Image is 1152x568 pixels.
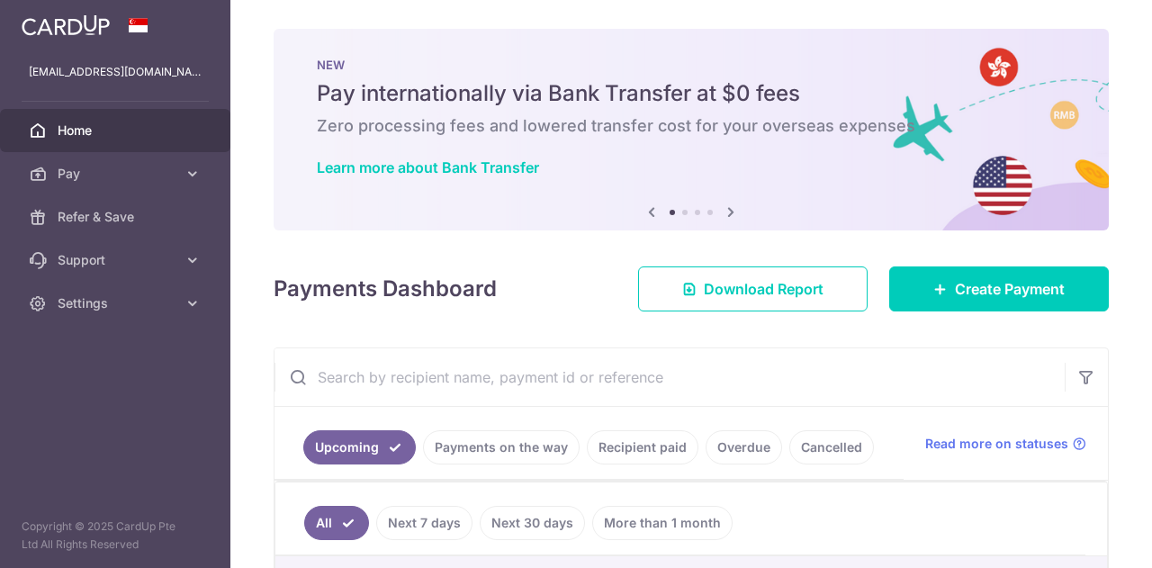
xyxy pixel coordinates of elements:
[706,430,782,464] a: Overdue
[317,79,1066,108] h5: Pay internationally via Bank Transfer at $0 fees
[22,14,110,36] img: CardUp
[955,278,1065,300] span: Create Payment
[304,506,369,540] a: All
[58,208,176,226] span: Refer & Save
[789,430,874,464] a: Cancelled
[303,430,416,464] a: Upcoming
[317,158,539,176] a: Learn more about Bank Transfer
[274,273,497,305] h4: Payments Dashboard
[638,266,868,311] a: Download Report
[480,506,585,540] a: Next 30 days
[274,29,1109,230] img: Bank transfer banner
[58,251,176,269] span: Support
[58,165,176,183] span: Pay
[587,430,698,464] a: Recipient paid
[889,266,1109,311] a: Create Payment
[704,278,823,300] span: Download Report
[58,294,176,312] span: Settings
[58,122,176,140] span: Home
[423,430,580,464] a: Payments on the way
[925,435,1068,453] span: Read more on statuses
[274,348,1065,406] input: Search by recipient name, payment id or reference
[592,506,733,540] a: More than 1 month
[317,115,1066,137] h6: Zero processing fees and lowered transfer cost for your overseas expenses
[317,58,1066,72] p: NEW
[925,435,1086,453] a: Read more on statuses
[29,63,202,81] p: [EMAIL_ADDRESS][DOMAIN_NAME]
[376,506,472,540] a: Next 7 days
